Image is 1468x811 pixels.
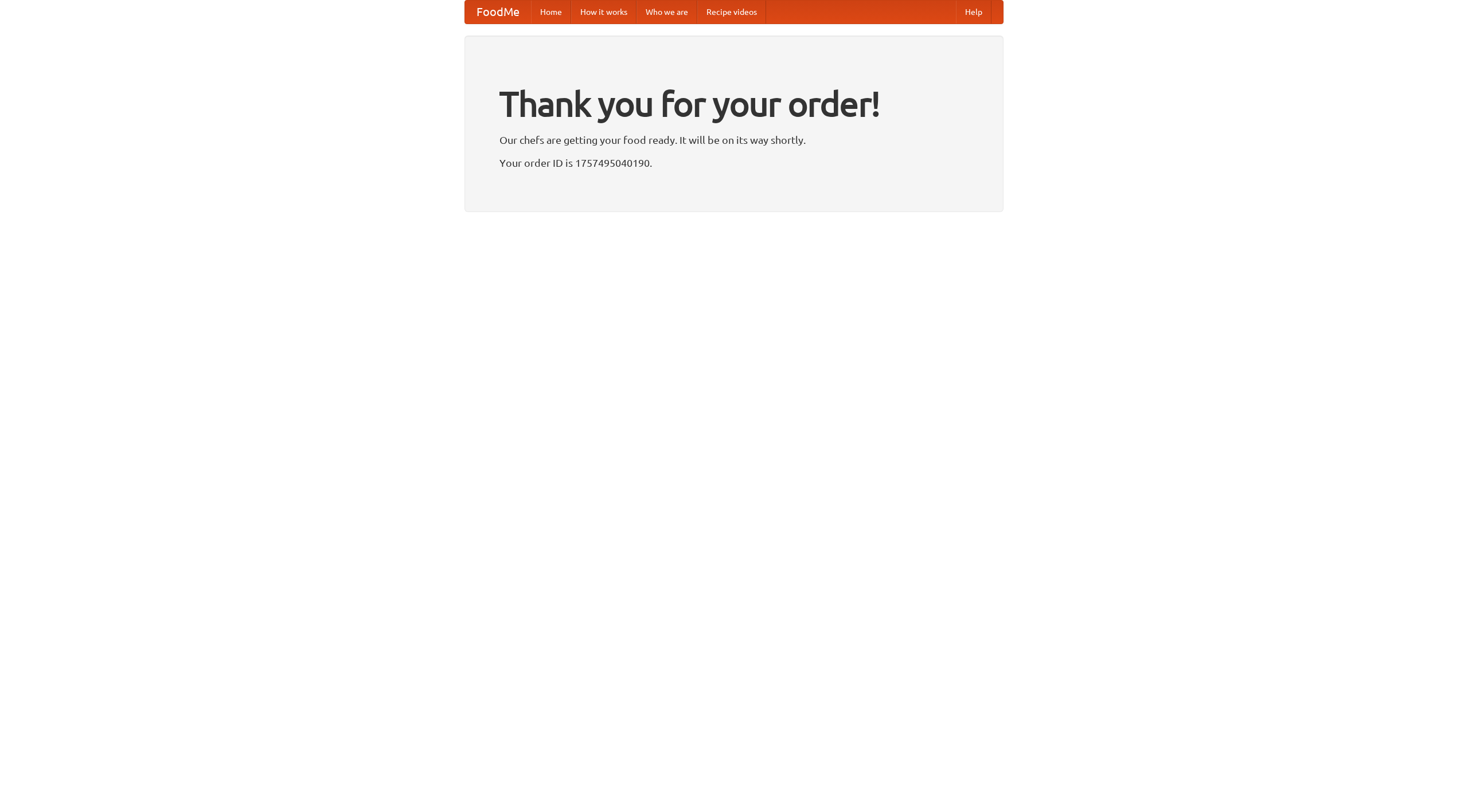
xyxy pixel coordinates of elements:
a: Home [531,1,571,23]
a: Recipe videos [697,1,766,23]
h1: Thank you for your order! [499,76,969,131]
p: Your order ID is 1757495040190. [499,154,969,171]
a: Who we are [637,1,697,23]
p: Our chefs are getting your food ready. It will be on its way shortly. [499,131,969,148]
a: Help [956,1,991,23]
a: FoodMe [465,1,531,23]
a: How it works [571,1,637,23]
